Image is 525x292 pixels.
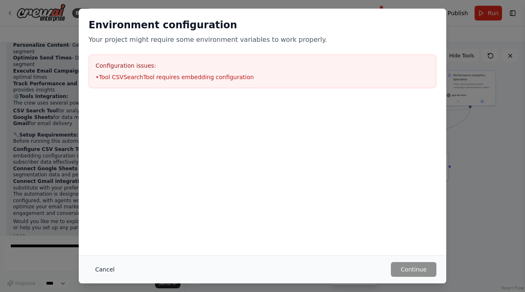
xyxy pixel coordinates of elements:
[391,262,436,277] button: Continue
[89,35,436,45] p: Your project might require some environment variables to work properly.
[89,262,121,277] button: Cancel
[96,62,429,70] h3: Configuration issues:
[89,18,436,32] h2: Environment configuration
[96,73,429,81] li: • Tool CSVSearchTool requires embedding configuration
